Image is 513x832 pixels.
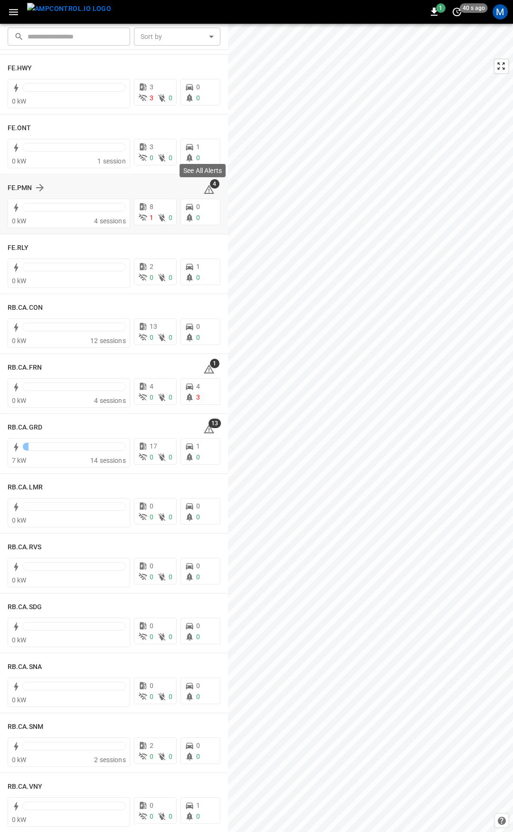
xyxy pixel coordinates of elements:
span: 12 sessions [90,337,126,344]
h6: RB.CA.VNY [8,782,42,792]
span: 0 [169,334,172,341]
span: 0 [150,622,153,630]
span: 1 [196,442,200,450]
span: 0 [196,693,200,700]
span: 4 sessions [94,397,126,404]
span: 0 [169,633,172,641]
span: 3 [196,393,200,401]
span: 0 kW [12,636,27,644]
span: 0 [150,154,153,162]
span: 2 [150,742,153,749]
span: 0 kW [12,756,27,764]
span: 0 kW [12,157,27,165]
span: 4 [210,179,219,189]
span: 17 [150,442,157,450]
span: 0 [196,753,200,760]
span: 0 kW [12,277,27,285]
span: 0 kW [12,516,27,524]
span: 0 [196,562,200,570]
img: ampcontrol.io logo [27,3,111,15]
span: 0 [196,513,200,521]
p: See All Alerts [183,166,222,175]
span: 0 [169,813,172,820]
h6: RB.CA.SNM [8,722,43,732]
div: profile-icon [493,4,508,19]
span: 0 [150,393,153,401]
span: 0 kW [12,337,27,344]
span: 4 [150,383,153,390]
span: 7 kW [12,457,27,464]
button: set refresh interval [449,4,465,19]
span: 0 [169,94,172,102]
h6: RB.CA.LMR [8,482,43,493]
span: 0 [169,753,172,760]
span: 0 [196,573,200,581]
span: 0 [196,274,200,281]
span: 0 [196,94,200,102]
h6: FE.HWY [8,63,32,74]
h6: FE.PMN [8,183,32,193]
span: 8 [150,203,153,210]
span: 2 [150,263,153,270]
span: 3 [150,143,153,151]
span: 1 [196,802,200,809]
span: 0 [150,274,153,281]
span: 0 [169,513,172,521]
h6: FE.RLY [8,243,29,253]
span: 0 [150,813,153,820]
span: 13 [150,323,157,330]
span: 40 s ago [460,3,488,13]
h6: RB.CA.SNA [8,662,42,672]
span: 0 [150,753,153,760]
span: 0 [169,393,172,401]
span: 0 kW [12,397,27,404]
span: 0 [150,802,153,809]
h6: RB.CA.RVS [8,542,41,553]
span: 0 [150,502,153,510]
span: 0 [169,573,172,581]
span: 0 [150,562,153,570]
span: 0 [150,513,153,521]
canvas: Map [228,24,513,832]
h6: FE.ONT [8,123,31,134]
span: 0 [150,453,153,461]
span: 13 [209,419,221,428]
span: 0 [196,742,200,749]
span: 0 [196,334,200,341]
span: 3 [150,94,153,102]
span: 0 [196,214,200,221]
h6: RB.CA.CON [8,303,43,313]
span: 0 kW [12,816,27,823]
span: 0 [169,274,172,281]
span: 1 [150,214,153,221]
span: 0 [150,334,153,341]
span: 0 [196,453,200,461]
span: 0 [196,83,200,91]
span: 0 [169,453,172,461]
span: 1 [210,359,219,368]
span: 0 [169,154,172,162]
span: 1 [196,143,200,151]
span: 0 [196,813,200,820]
span: 0 [196,323,200,330]
span: 14 sessions [90,457,126,464]
span: 0 [196,622,200,630]
span: 0 kW [12,576,27,584]
span: 0 [169,214,172,221]
span: 0 [196,682,200,689]
span: 3 [150,83,153,91]
span: 1 [436,3,446,13]
span: 0 [150,573,153,581]
h6: RB.CA.FRN [8,363,42,373]
span: 0 [196,502,200,510]
span: 0 kW [12,97,27,105]
span: 0 [196,154,200,162]
h6: RB.CA.GRD [8,422,42,433]
span: 4 [196,383,200,390]
span: 0 kW [12,217,27,225]
h6: RB.CA.SDG [8,602,42,612]
span: 4 sessions [94,217,126,225]
span: 0 [196,633,200,641]
span: 0 [150,633,153,641]
span: 1 session [97,157,125,165]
